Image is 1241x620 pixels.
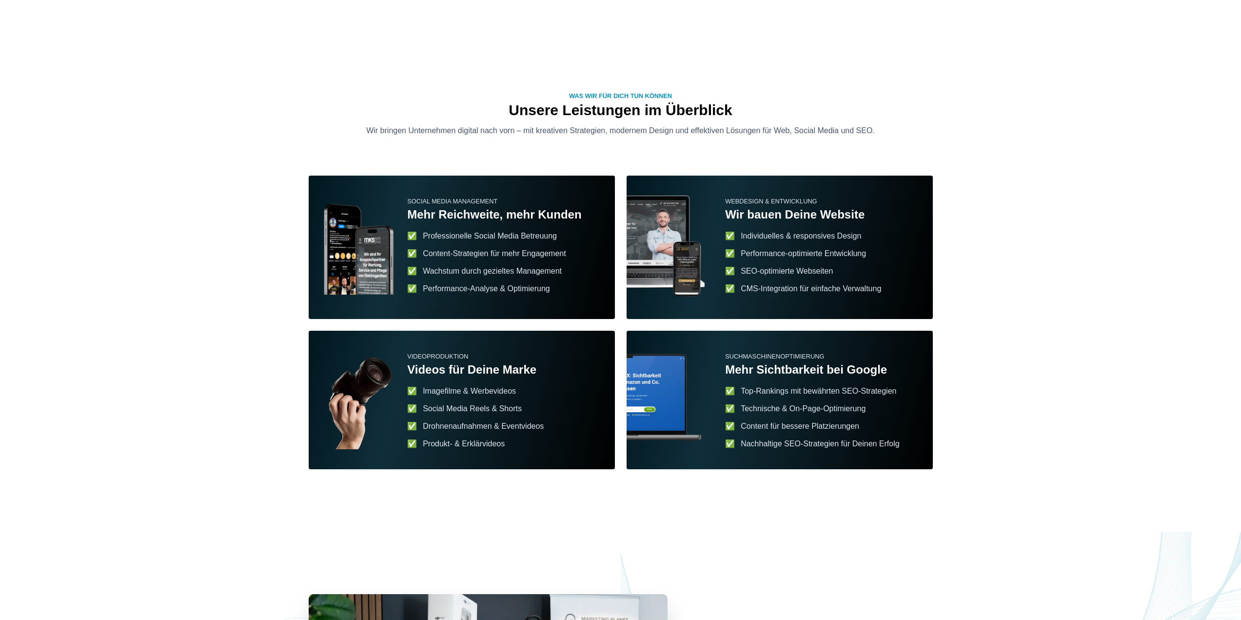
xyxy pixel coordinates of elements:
[741,265,833,277] p: SEO-optimierte Webseiten
[725,385,923,397] li: ✅
[423,283,550,295] p: Performance-Analyse & Optimierung
[423,438,505,450] p: Produkt- & Erklärvideos
[725,230,923,242] li: ✅
[725,362,923,378] h4: Mehr Sichtbarkeit bei Google
[423,230,557,242] p: Professionelle Social Media Betreuung
[725,403,923,415] li: ✅
[423,265,562,277] p: Wachstum durch gezieltes Management
[309,101,933,119] h3: Unsere Leistungen im Überblick
[725,248,923,260] li: ✅
[407,385,605,397] li: ✅
[423,248,566,260] p: Content-Strategien für mehr Engagement
[741,230,861,242] p: Individuelles & responsives Design
[725,265,923,277] li: ✅
[741,283,881,295] p: CMS-Integration für einfache Verwaltung
[741,420,859,432] p: Content für bessere Platzierungen
[407,248,605,260] li: ✅
[407,438,605,450] li: ✅
[725,420,923,432] li: ✅
[321,351,394,449] img: Marketing Planet Kamera für Videoproduktion
[725,353,824,360] small: Suchmaschinenoptimierung
[725,207,923,222] h4: Wir bauen Deine Website
[569,92,672,100] small: Was wir für Dich tun können
[741,385,896,397] p: Top-Rankings mit bewährten SEO-Strategien
[423,403,522,415] p: Social Media Reels & Shorts
[407,353,468,360] small: Videoproduktion
[407,283,605,295] li: ✅
[407,198,497,205] small: Social Media Management
[407,362,605,378] h4: Videos für Deine Marke
[741,438,900,450] p: Nachhaltige SEO-Strategien für Deinen Erfolg
[407,230,605,242] li: ✅
[741,248,866,260] p: Performance-optimierte Entwicklung
[407,207,605,222] h4: Mehr Reichweite, mehr Kunden
[407,420,605,432] li: ✅
[741,403,866,415] p: Technische & On-Page-Optimierung
[316,200,399,295] img: Marketing Planet Social Media Managment Mockup
[423,420,544,432] p: Drohnenaufnahmen & Eventvideos
[423,385,516,397] p: Imagefilme & Werbevideos
[627,350,714,444] img: Marketing Planet Webdesign Mockup
[309,125,933,137] p: Wir bringen Unternehmen digital nach vorn – mit kreativen Strategien, modernem Design und effekti...
[407,403,605,415] li: ✅
[725,438,923,450] li: ✅
[627,195,705,300] img: Marketing Planet Webdesign Mockup
[725,198,817,205] small: Webdesign & Entwicklung
[725,283,923,295] li: ✅
[407,265,605,277] li: ✅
